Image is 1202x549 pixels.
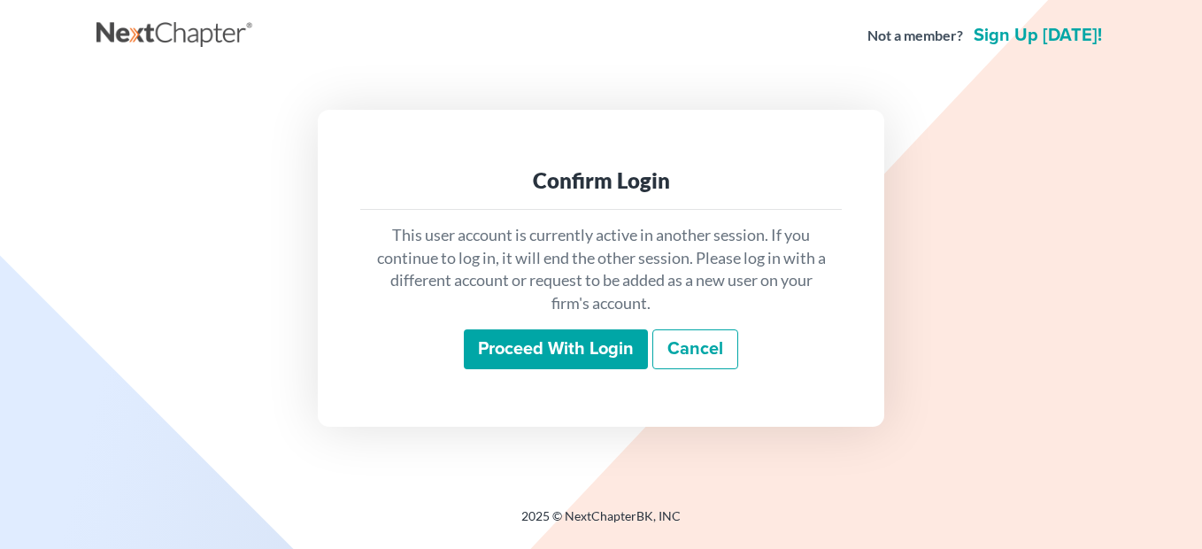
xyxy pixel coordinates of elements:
[970,27,1106,44] a: Sign up [DATE]!
[96,507,1106,539] div: 2025 © NextChapterBK, INC
[374,224,828,315] p: This user account is currently active in another session. If you continue to log in, it will end ...
[464,329,648,370] input: Proceed with login
[374,166,828,195] div: Confirm Login
[652,329,738,370] a: Cancel
[867,26,963,46] strong: Not a member?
